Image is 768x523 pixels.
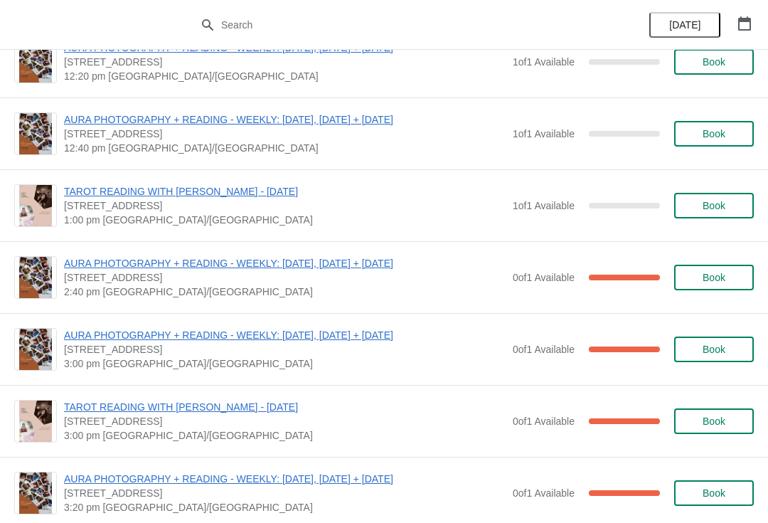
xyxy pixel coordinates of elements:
[513,128,575,139] span: 1 of 1 Available
[64,256,506,270] span: AURA PHOTOGRAPHY + READING - WEEKLY: [DATE], [DATE] + [DATE]
[19,41,52,83] img: AURA PHOTOGRAPHY + READING - WEEKLY: FRIDAY, SATURDAY + SUNDAY | 74 Broadway Market, London, UK |...
[703,272,725,283] span: Book
[19,472,52,514] img: AURA PHOTOGRAPHY + READING - WEEKLY: FRIDAY, SATURDAY + SUNDAY | 74 Broadway Market, London, UK |...
[64,486,506,500] span: [STREET_ADDRESS]
[64,184,506,199] span: TAROT READING WITH [PERSON_NAME] - [DATE]
[19,329,52,370] img: AURA PHOTOGRAPHY + READING - WEEKLY: FRIDAY, SATURDAY + SUNDAY | 74 Broadway Market, London, UK |...
[513,344,575,355] span: 0 of 1 Available
[703,487,725,499] span: Book
[649,12,720,38] button: [DATE]
[64,69,506,83] span: 12:20 pm [GEOGRAPHIC_DATA]/[GEOGRAPHIC_DATA]
[64,127,506,141] span: [STREET_ADDRESS]
[64,112,506,127] span: AURA PHOTOGRAPHY + READING - WEEKLY: [DATE], [DATE] + [DATE]
[64,414,506,428] span: [STREET_ADDRESS]
[19,401,52,442] img: TAROT READING WITH MEGAN - 12TH OCTOBER | 74 Broadway Market, London, UK | 3:00 pm Europe/London
[513,487,575,499] span: 0 of 1 Available
[513,200,575,211] span: 1 of 1 Available
[674,480,754,506] button: Book
[64,213,506,227] span: 1:00 pm [GEOGRAPHIC_DATA]/[GEOGRAPHIC_DATA]
[64,428,506,443] span: 3:00 pm [GEOGRAPHIC_DATA]/[GEOGRAPHIC_DATA]
[703,200,725,211] span: Book
[674,337,754,362] button: Book
[220,12,576,38] input: Search
[674,265,754,290] button: Book
[64,328,506,342] span: AURA PHOTOGRAPHY + READING - WEEKLY: [DATE], [DATE] + [DATE]
[64,55,506,69] span: [STREET_ADDRESS]
[64,270,506,285] span: [STREET_ADDRESS]
[513,56,575,68] span: 1 of 1 Available
[64,500,506,514] span: 3:20 pm [GEOGRAPHIC_DATA]/[GEOGRAPHIC_DATA]
[513,416,575,427] span: 0 of 1 Available
[703,416,725,427] span: Book
[64,472,506,486] span: AURA PHOTOGRAPHY + READING - WEEKLY: [DATE], [DATE] + [DATE]
[19,185,52,226] img: TAROT READING WITH MEGAN - 12TH OCTOBER | 74 Broadway Market, London, UK | 1:00 pm Europe/London
[64,285,506,299] span: 2:40 pm [GEOGRAPHIC_DATA]/[GEOGRAPHIC_DATA]
[703,128,725,139] span: Book
[674,193,754,218] button: Book
[64,342,506,356] span: [STREET_ADDRESS]
[64,400,506,414] span: TAROT READING WITH [PERSON_NAME] - [DATE]
[64,356,506,371] span: 3:00 pm [GEOGRAPHIC_DATA]/[GEOGRAPHIC_DATA]
[669,19,700,31] span: [DATE]
[19,113,52,154] img: AURA PHOTOGRAPHY + READING - WEEKLY: FRIDAY, SATURDAY + SUNDAY | 74 Broadway Market, London, UK |...
[19,257,52,298] img: AURA PHOTOGRAPHY + READING - WEEKLY: FRIDAY, SATURDAY + SUNDAY | 74 Broadway Market, London, UK |...
[64,199,506,213] span: [STREET_ADDRESS]
[674,121,754,147] button: Book
[703,56,725,68] span: Book
[674,408,754,434] button: Book
[64,141,506,155] span: 12:40 pm [GEOGRAPHIC_DATA]/[GEOGRAPHIC_DATA]
[703,344,725,355] span: Book
[513,272,575,283] span: 0 of 1 Available
[674,49,754,75] button: Book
